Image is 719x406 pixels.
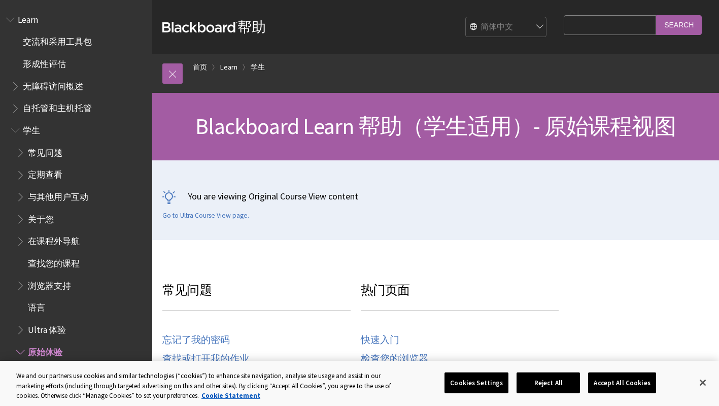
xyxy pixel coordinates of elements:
[23,100,92,114] span: 自托管和主机托管
[28,233,80,247] span: 在课程外导航
[361,334,399,346] a: 快速入门
[23,55,66,69] span: 形成性评估
[18,11,38,25] span: Learn
[28,188,88,202] span: 与其他用户互动
[23,122,40,136] span: 学生
[162,22,237,32] strong: Blackboard
[656,15,702,35] input: Search
[201,391,260,400] a: More information about your privacy, opens in a new tab
[692,371,714,394] button: Close
[220,61,237,74] a: Learn
[162,190,709,202] p: You are viewing Original Course View content
[195,112,676,140] span: Blackboard Learn 帮助（学生适用）- 原始课程视图
[28,144,62,158] span: 常见问题
[162,334,230,346] a: 忘记了我的密码
[517,372,580,393] button: Reject All
[28,211,54,224] span: 关于您
[28,344,62,357] span: 原始体验
[28,255,80,268] span: 查找您的课程
[466,17,547,38] select: Site Language Selector
[193,61,207,74] a: 首页
[23,78,83,91] span: 无障碍访问概述
[28,166,62,180] span: 定期查看
[162,211,249,220] a: Go to Ultra Course View page.
[28,277,71,291] span: 浏览器支持
[28,321,66,335] span: Ultra 体验
[28,299,45,313] span: 语言
[16,371,395,401] div: We and our partners use cookies and similar technologies (“cookies”) to enhance site navigation, ...
[162,281,351,311] h3: 常见问题
[361,281,559,311] h3: 热门页面
[361,353,428,365] a: 检查您的浏览器
[162,18,266,36] a: Blackboard帮助
[588,372,656,393] button: Accept All Cookies
[251,61,265,74] a: 学生
[444,372,508,393] button: Cookies Settings
[23,33,92,47] span: 交流和采用工具包
[162,353,249,365] a: 查找或打开我的作业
